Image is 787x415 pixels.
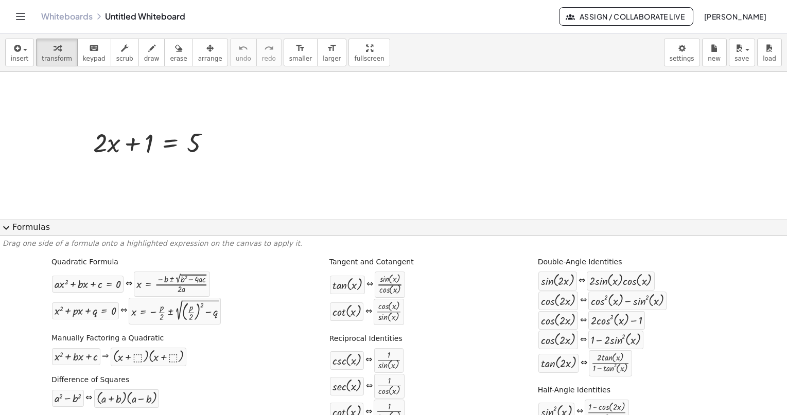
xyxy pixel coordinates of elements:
[89,42,99,55] i: keyboard
[580,334,587,346] div: ⇔
[116,55,133,62] span: scrub
[264,42,274,55] i: redo
[36,39,78,66] button: transform
[284,39,318,66] button: format_sizesmaller
[3,239,784,249] p: Drag one side of a formula onto a highlighted expression on the canvas to apply it.
[120,305,127,317] div: ⇔
[704,12,766,21] span: [PERSON_NAME]
[708,55,721,62] span: new
[670,55,694,62] span: settings
[5,39,34,66] button: insert
[164,39,193,66] button: erase
[664,39,700,66] button: settings
[365,354,372,366] div: ⇔
[138,39,165,66] button: draw
[317,39,346,66] button: format_sizelarger
[354,55,384,62] span: fullscreen
[11,55,28,62] span: insert
[365,306,372,318] div: ⇔
[579,275,585,287] div: ⇔
[51,257,118,267] label: Quadratic Formula
[83,55,106,62] span: keypad
[580,295,587,306] div: ⇔
[51,375,129,385] label: Difference of Squares
[568,12,685,21] span: Assign / Collaborate Live
[327,42,337,55] i: format_size
[559,7,693,26] button: Assign / Collaborate Live
[295,42,305,55] i: format_size
[329,257,414,267] label: Tangent and Cotangent
[734,55,749,62] span: save
[702,39,727,66] button: new
[230,39,257,66] button: undoundo
[366,279,373,291] div: ⇔
[329,334,403,344] label: Reciprocal Identities
[757,39,782,66] button: load
[366,381,373,392] div: ⇔
[236,55,251,62] span: undo
[348,39,390,66] button: fullscreen
[170,55,187,62] span: erase
[238,42,248,55] i: undo
[85,392,92,404] div: ⇔
[323,55,341,62] span: larger
[262,55,276,62] span: redo
[763,55,776,62] span: load
[580,315,587,327] div: ⇔
[41,11,93,22] a: Whiteboards
[77,39,111,66] button: keyboardkeypad
[538,385,610,395] label: Half-Angle Identities
[42,55,72,62] span: transform
[111,39,139,66] button: scrub
[198,55,222,62] span: arrange
[256,39,282,66] button: redoredo
[729,39,755,66] button: save
[51,333,164,344] label: Manually Factoring a Quadratic
[102,351,109,363] div: ⇒
[581,357,587,369] div: ⇔
[289,55,312,62] span: smaller
[126,278,132,290] div: ⇔
[144,55,160,62] span: draw
[12,8,29,25] button: Toggle navigation
[538,257,622,267] label: Double-Angle Identities
[695,7,775,26] button: [PERSON_NAME]
[193,39,228,66] button: arrange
